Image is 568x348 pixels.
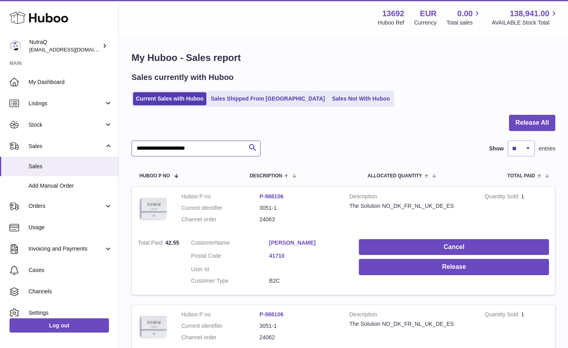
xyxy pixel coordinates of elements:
span: Usage [29,224,112,231]
strong: 13692 [382,8,404,19]
a: [PERSON_NAME] [269,239,347,247]
span: Add Manual Order [29,182,112,190]
div: Huboo Ref [378,19,404,27]
span: Huboo P no [139,173,170,179]
dd: 3051-1 [259,204,337,212]
dt: Postal Code [191,252,269,262]
strong: Description [349,193,473,202]
dd: 3051-1 [259,322,337,330]
dd: 24063 [259,216,337,223]
dt: Customer Type [191,277,269,285]
strong: Quantity Sold [485,311,521,319]
a: 138,941.00 AVAILABLE Stock Total [492,8,558,27]
span: Total sales [446,19,482,27]
dd: 24062 [259,334,337,341]
strong: Total Paid [138,240,165,248]
span: 42.55 [165,240,179,246]
img: 136921728478892.jpg [138,311,170,342]
span: 0.00 [457,8,473,19]
button: Release [359,259,549,275]
strong: Quantity Sold [485,193,521,202]
a: 41710 [269,252,347,260]
a: P-988106 [259,193,284,200]
span: ALLOCATED Quantity [368,173,422,179]
span: Invoicing and Payments [29,245,104,253]
a: P-988106 [259,311,284,318]
strong: EUR [420,8,436,19]
a: Log out [10,318,109,333]
span: AVAILABLE Stock Total [492,19,558,27]
a: Sales Not With Huboo [329,92,393,105]
h1: My Huboo - Sales report [132,51,555,64]
button: Release All [509,115,555,131]
dt: Name [191,239,269,249]
strong: Description [349,311,473,320]
td: 1 [479,187,555,233]
span: Orders [29,202,104,210]
label: Show [489,145,504,152]
dt: Current identifier [181,322,259,330]
span: entries [539,145,555,152]
a: Sales Shipped From [GEOGRAPHIC_DATA] [208,92,328,105]
span: 138,941.00 [510,8,549,19]
span: Total paid [507,173,535,179]
span: Sales [29,163,112,170]
div: The Solution NO_DK_FR_NL_UK_DE_ES [349,202,473,210]
div: The Solution NO_DK_FR_NL_UK_DE_ES [349,320,473,328]
span: Stock [29,121,104,129]
dt: User Id [191,266,269,273]
div: NutraQ [29,38,101,53]
dt: Huboo P no [181,193,259,200]
span: [EMAIL_ADDRESS][DOMAIN_NAME] [29,46,116,53]
h2: Sales currently with Huboo [132,72,234,83]
span: Cases [29,266,112,274]
dt: Channel order [181,216,259,223]
a: Current Sales with Huboo [133,92,206,105]
span: Sales [29,143,104,150]
span: Description [250,173,282,179]
div: Currency [414,19,437,27]
dt: Huboo P no [181,311,259,318]
a: 0.00 Total sales [446,8,482,27]
span: Customer [191,240,215,246]
dd: B2C [269,277,347,285]
dt: Current identifier [181,204,259,212]
span: My Dashboard [29,78,112,86]
dt: Channel order [181,334,259,341]
span: Channels [29,288,112,295]
button: Cancel [359,239,549,255]
img: 136921728478892.jpg [138,193,170,224]
img: log@nutraq.com [10,40,21,52]
span: Listings [29,100,104,107]
span: Settings [29,309,112,317]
